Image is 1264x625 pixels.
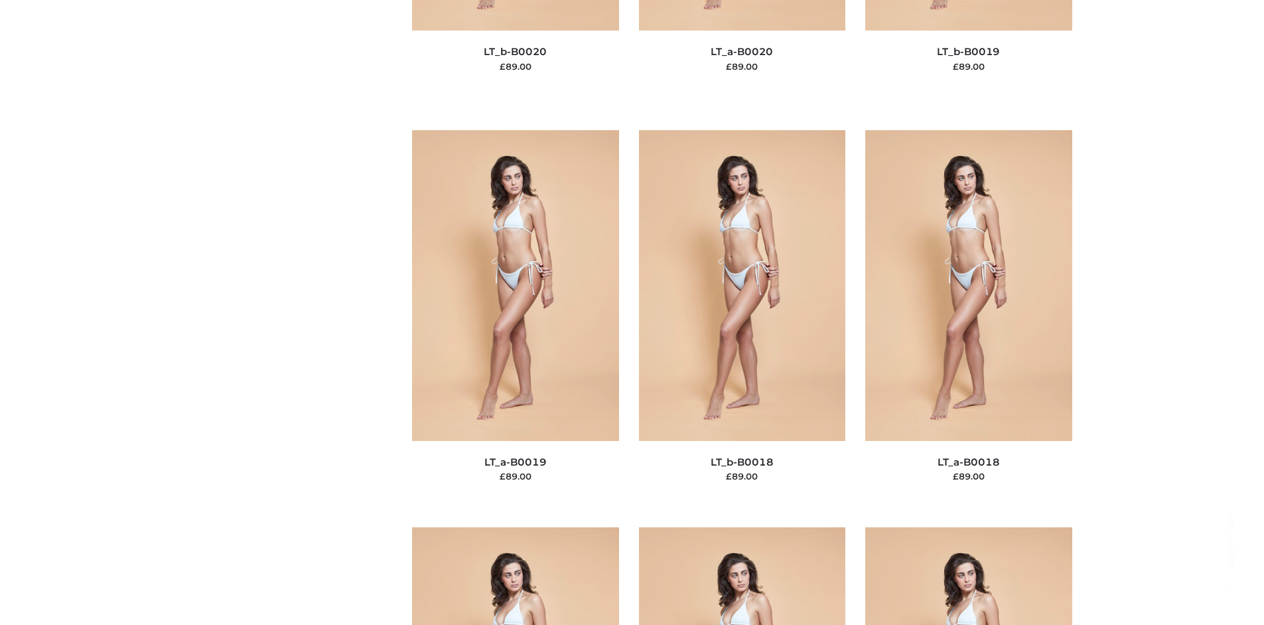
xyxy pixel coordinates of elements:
img: LT_a-B0019 [412,130,619,440]
img: LT_a-B0018 [865,130,1072,440]
span: £ [726,471,732,482]
span: £ [953,61,959,72]
span: Back to top [1214,535,1247,569]
a: LT_a-B0020 [711,45,773,58]
a: LT_b-B0019 [937,45,1000,58]
bdi: 89.00 [953,61,985,72]
span: £ [726,61,732,72]
a: LT_b-B0018 [711,456,774,468]
bdi: 89.00 [726,471,758,482]
a: LT_a-B0019 [484,456,547,468]
span: £ [500,471,506,482]
img: LT_b-B0018 [639,130,846,440]
bdi: 89.00 [500,61,531,72]
a: LT_a-B0018 [938,456,1000,468]
span: £ [953,471,959,482]
bdi: 89.00 [500,471,531,482]
bdi: 89.00 [726,61,758,72]
a: LT_b-B0020 [484,45,547,58]
bdi: 89.00 [953,471,985,482]
span: £ [500,61,506,72]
